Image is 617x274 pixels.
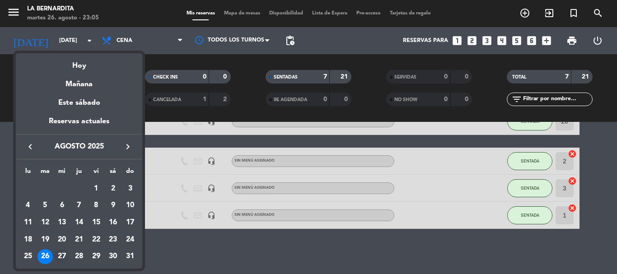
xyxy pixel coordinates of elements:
div: 10 [122,198,138,213]
div: Este sábado [16,90,142,116]
th: lunes [19,166,37,180]
i: keyboard_arrow_right [122,141,133,152]
div: 26 [37,249,53,265]
th: martes [37,166,54,180]
td: 17 de agosto de 2025 [122,214,139,231]
div: 2 [105,181,121,196]
td: 26 de agosto de 2025 [37,248,54,265]
td: 10 de agosto de 2025 [122,197,139,214]
div: Reservas actuales [16,116,142,134]
td: 21 de agosto de 2025 [70,231,88,248]
div: 15 [89,215,104,230]
div: 18 [20,232,36,247]
div: 22 [89,232,104,247]
td: 29 de agosto de 2025 [88,248,105,265]
div: 28 [71,249,87,265]
td: 3 de agosto de 2025 [122,180,139,197]
td: 8 de agosto de 2025 [88,197,105,214]
th: sábado [105,166,122,180]
td: 15 de agosto de 2025 [88,214,105,231]
th: domingo [122,166,139,180]
div: 21 [71,232,87,247]
div: Hoy [16,53,142,72]
td: 5 de agosto de 2025 [37,197,54,214]
div: 19 [37,232,53,247]
td: 22 de agosto de 2025 [88,231,105,248]
div: 27 [54,249,70,265]
th: viernes [88,166,105,180]
div: 7 [71,198,87,213]
div: 3 [122,181,138,196]
div: 8 [89,198,104,213]
div: 31 [122,249,138,265]
div: 23 [105,232,121,247]
div: 5 [37,198,53,213]
td: 25 de agosto de 2025 [19,248,37,265]
td: 7 de agosto de 2025 [70,197,88,214]
td: 6 de agosto de 2025 [53,197,70,214]
div: Mañana [16,72,142,90]
td: 31 de agosto de 2025 [122,248,139,265]
div: 16 [105,215,121,230]
button: keyboard_arrow_right [120,141,136,153]
div: 17 [122,215,138,230]
td: 2 de agosto de 2025 [105,180,122,197]
td: 20 de agosto de 2025 [53,231,70,248]
div: 14 [71,215,87,230]
div: 20 [54,232,70,247]
div: 1 [89,181,104,196]
td: 16 de agosto de 2025 [105,214,122,231]
td: 24 de agosto de 2025 [122,231,139,248]
td: 4 de agosto de 2025 [19,197,37,214]
div: 13 [54,215,70,230]
td: 14 de agosto de 2025 [70,214,88,231]
td: 13 de agosto de 2025 [53,214,70,231]
td: 27 de agosto de 2025 [53,248,70,265]
div: 25 [20,249,36,265]
td: 11 de agosto de 2025 [19,214,37,231]
td: 1 de agosto de 2025 [88,180,105,197]
div: 24 [122,232,138,247]
div: 4 [20,198,36,213]
div: 30 [105,249,121,265]
div: 6 [54,198,70,213]
td: 28 de agosto de 2025 [70,248,88,265]
td: 19 de agosto de 2025 [37,231,54,248]
td: 12 de agosto de 2025 [37,214,54,231]
div: 9 [105,198,121,213]
td: 18 de agosto de 2025 [19,231,37,248]
i: keyboard_arrow_left [25,141,36,152]
div: 11 [20,215,36,230]
button: keyboard_arrow_left [22,141,38,153]
div: 29 [89,249,104,265]
td: 9 de agosto de 2025 [105,197,122,214]
span: agosto 2025 [38,141,120,153]
td: 23 de agosto de 2025 [105,231,122,248]
div: 12 [37,215,53,230]
th: jueves [70,166,88,180]
td: 30 de agosto de 2025 [105,248,122,265]
th: miércoles [53,166,70,180]
td: AGO. [19,180,88,197]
